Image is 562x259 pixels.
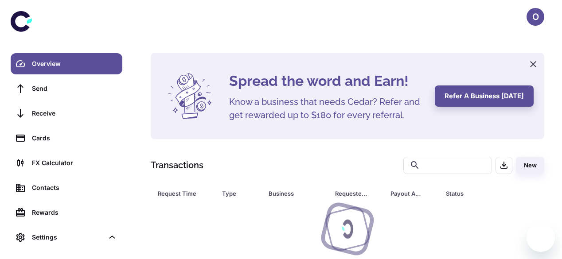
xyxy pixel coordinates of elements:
iframe: Button to launch messaging window [527,224,555,252]
div: Cards [32,133,117,143]
a: FX Calculator [11,152,122,174]
span: Status [446,187,513,200]
span: Payout Amount [390,187,435,200]
a: Receive [11,103,122,124]
button: New [516,157,544,174]
div: FX Calculator [32,158,117,168]
a: Send [11,78,122,99]
a: Contacts [11,177,122,198]
div: Payout Amount [390,187,424,200]
div: Settings [32,232,104,242]
div: Rewards [32,208,117,217]
h5: Know a business that needs Cedar? Refer and get rewarded up to $180 for every referral. [229,95,424,122]
a: Cards [11,128,122,149]
a: Rewards [11,202,122,223]
span: Requested Amount [335,187,380,200]
button: O [527,8,544,26]
div: Type [222,187,246,200]
span: Type [222,187,258,200]
div: Status [446,187,501,200]
div: Request Time [158,187,200,200]
div: Settings [11,227,122,248]
h1: Transactions [151,158,203,172]
div: Requested Amount [335,187,368,200]
div: Send [32,84,117,93]
span: Request Time [158,187,211,200]
div: Overview [32,59,117,69]
div: Receive [32,108,117,118]
div: Contacts [32,183,117,193]
h4: Spread the word and Earn! [229,70,424,92]
a: Overview [11,53,122,74]
button: Refer a business [DATE] [435,85,534,107]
